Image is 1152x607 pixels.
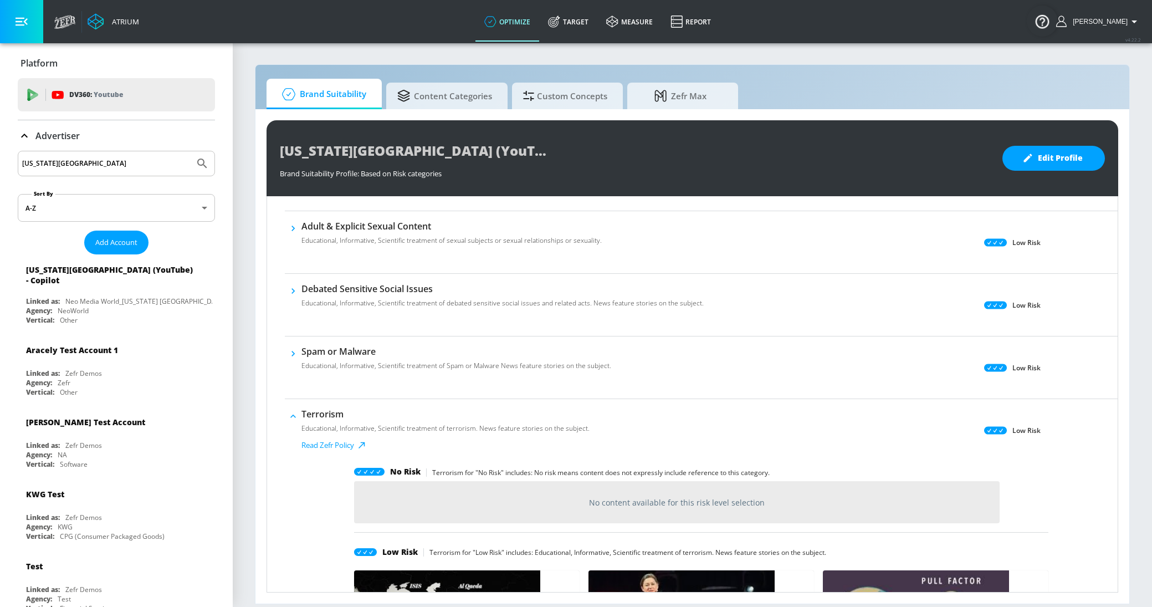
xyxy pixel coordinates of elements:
h6: No Risk [390,466,421,478]
div: Aracely Test Account 1Linked as:Zefr DemosAgency:ZefrVertical:Other [18,336,215,400]
div: A-Z [18,194,215,222]
h6: Terrorism [301,408,590,420]
p: Educational, Informative, Scientific treatment of sexual subjects or sexual relationships or sexu... [301,236,602,246]
div: [PERSON_NAME] Test AccountLinked as:Zefr DemosAgency:NAVertical:Software [18,409,215,472]
p: Terrorism for "Low Risk" includes: Educational, Informative, Scientific treatment of terrorism. N... [423,548,826,557]
div: Linked as: [26,585,60,594]
span: Add Account [95,236,137,249]
label: Sort By [32,190,55,197]
div: [PERSON_NAME] Test Account [26,417,145,427]
a: Report [662,2,720,42]
div: Neo Media World_[US_STATE] [GEOGRAPHIC_DATA] [65,297,227,306]
div: DV360: Youtube [18,78,215,111]
div: Zefr Demos [65,585,102,594]
div: Advertiser [18,120,215,151]
div: KWG TestLinked as:Zefr DemosAgency:KWGVertical:CPG (Consumer Packaged Goods) [18,481,215,544]
div: KWG Test [26,489,64,499]
p: Low Risk [1012,362,1041,374]
div: TerrorismEducational, Informative, Scientific treatment of terrorism. News feature stories on the... [301,408,590,450]
h6: Spam or Malware [301,345,611,358]
div: Other [60,315,78,325]
div: Atrium [107,17,139,27]
div: Zefr Demos [65,513,102,522]
p: Low Risk [1012,299,1041,311]
div: Adult & Explicit Sexual ContentEducational, Informative, Scientific treatment of sexual subjects ... [301,220,602,252]
p: No content available for this risk level selection [589,497,765,508]
p: Low Risk [1012,237,1041,248]
div: Agency: [26,522,52,532]
div: [US_STATE][GEOGRAPHIC_DATA] (YouTube) - CopilotLinked as:Neo Media World_[US_STATE] [GEOGRAPHIC_D... [18,259,215,328]
div: Software [60,460,88,469]
h6: Low Risk [382,547,418,559]
button: Submit Search [190,151,214,176]
div: Zefr Demos [65,441,102,450]
div: Spam or MalwareEducational, Informative, Scientific treatment of Spam or Malware News feature sto... [301,345,611,378]
div: Vertical: [26,387,54,397]
button: [PERSON_NAME] [1056,15,1141,28]
input: Search by name [22,156,190,171]
p: Educational, Informative, Scientific treatment of Spam or Malware News feature stories on the sub... [301,361,611,371]
div: Other [60,387,78,397]
button: Add Account [84,231,149,254]
button: Open Resource Center [1027,6,1058,37]
div: Vertical: [26,460,54,469]
span: Brand Suitability [278,81,366,108]
div: CPG (Consumer Packaged Goods) [60,532,165,541]
p: Advertiser [35,130,80,142]
div: NA [58,450,67,460]
div: [US_STATE][GEOGRAPHIC_DATA] (YouTube) - Copilot [26,264,197,285]
h6: Adult & Explicit Sexual Content [301,220,602,232]
div: Zefr Demos [65,369,102,378]
button: Edit Profile [1002,146,1105,171]
span: Edit Profile [1025,151,1083,165]
p: Youtube [94,89,123,100]
div: Brand Suitability Profile: Based on Risk categories [280,163,991,178]
span: Custom Concepts [523,83,607,109]
div: Linked as: [26,369,60,378]
p: Educational, Informative, Scientific treatment of terrorism. News feature stories on the subject. [301,424,590,433]
h6: Debated Sensitive Social Issues [301,283,704,295]
p: Terrorism for "No Risk" includes: No risk means content does not expressly include reference to t... [426,468,770,477]
div: Zefr [58,378,70,387]
a: optimize [475,2,539,42]
a: Atrium [88,13,139,30]
div: Agency: [26,450,52,460]
span: Zefr Max [638,83,723,109]
a: Target [539,2,597,42]
p: Low Risk [1012,425,1041,436]
span: login as: rebecca.streightiff@zefr.com [1068,18,1128,25]
div: Test [58,594,71,604]
span: Content Categories [397,83,492,109]
div: Linked as: [26,441,60,450]
div: Agency: [26,378,52,387]
div: Linked as: [26,297,60,306]
div: Debated Sensitive Social IssuesEducational, Informative, Scientific treatment of debated sensitiv... [301,283,704,315]
span: v 4.22.2 [1125,37,1141,43]
div: Agency: [26,306,52,315]
p: Platform [21,57,58,69]
div: Aracely Test Account 1 [26,345,118,355]
div: Vertical: [26,532,54,541]
div: NeoWorld [58,306,89,315]
div: Test [26,561,43,572]
div: Linked as: [26,513,60,522]
p: Educational, Informative, Scientific treatment of debated sensitive social issues and related act... [301,298,704,308]
div: Platform [18,48,215,79]
a: measure [597,2,662,42]
p: DV360: [69,89,123,101]
div: Agency: [26,594,52,604]
a: Read Zefr Policy [301,440,590,450]
div: Vertical: [26,315,54,325]
div: KWG [58,522,73,532]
